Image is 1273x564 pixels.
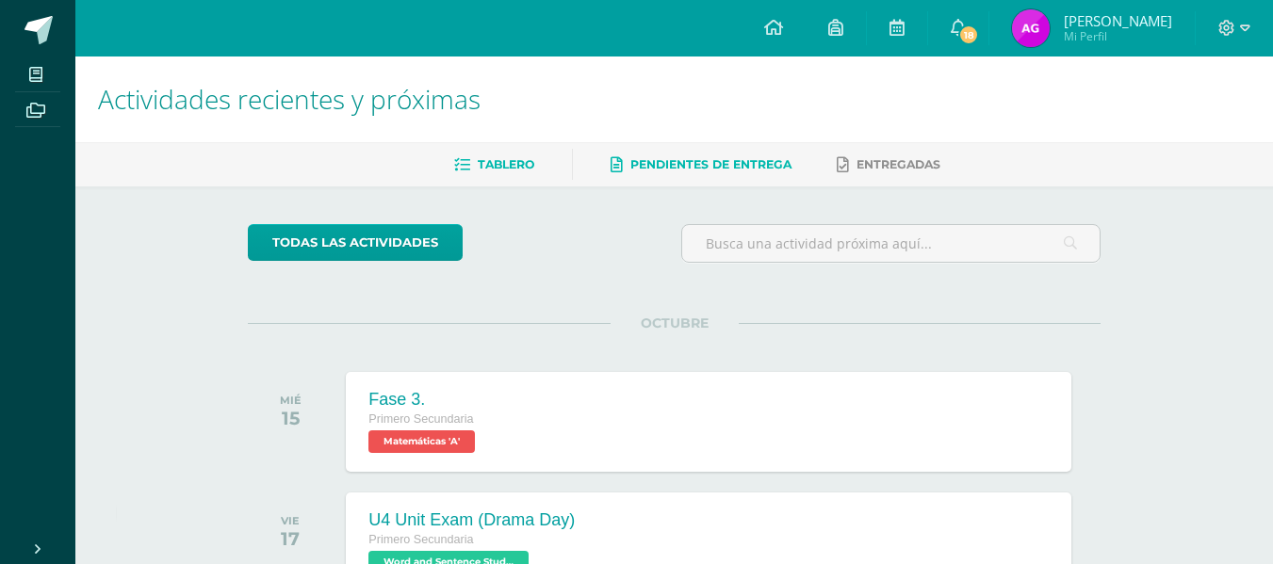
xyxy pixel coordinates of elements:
img: 5d3bb84481456c22c51181e98a111b19.png [1012,9,1050,47]
span: [PERSON_NAME] [1064,11,1172,30]
span: Primero Secundaria [368,412,473,426]
span: Matemáticas 'A' [368,430,475,453]
div: U4 Unit Exam (Drama Day) [368,510,575,530]
div: 15 [280,407,302,429]
span: Tablero [478,157,534,171]
a: todas las Actividades [248,224,463,261]
a: Entregadas [837,150,940,180]
span: Mi Perfil [1064,28,1172,44]
input: Busca una actividad próxima aquí... [682,225,1100,262]
span: Entregadas [857,157,940,171]
div: Fase 3. [368,390,480,410]
span: OCTUBRE [611,314,739,331]
div: MIÉ [280,394,302,407]
a: Tablero [454,150,534,180]
a: Pendientes de entrega [611,150,792,180]
span: Pendientes de entrega [630,157,792,171]
span: Actividades recientes y próximas [98,81,481,117]
span: 18 [958,24,979,45]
